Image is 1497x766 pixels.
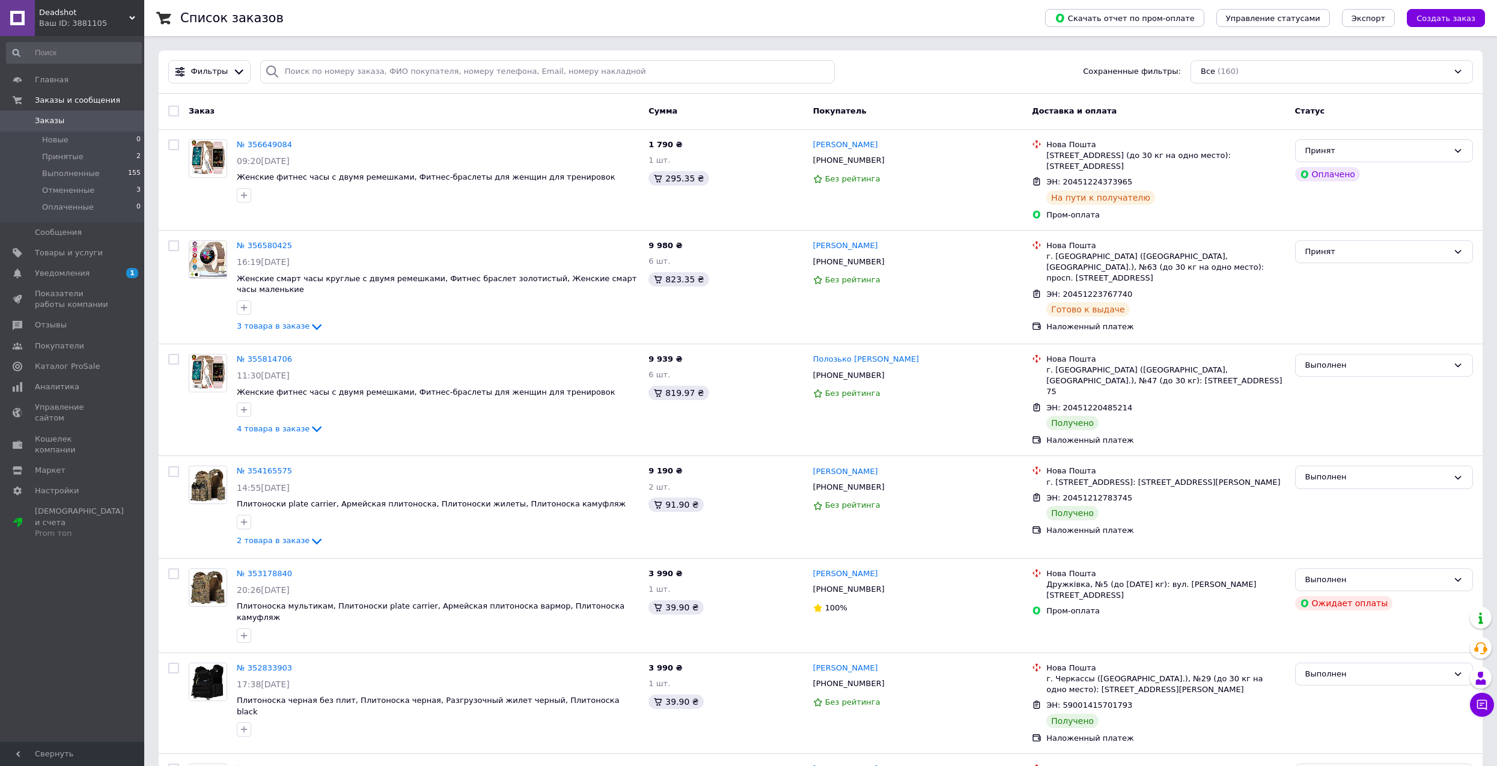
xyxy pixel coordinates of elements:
img: Фото товару [189,466,227,503]
span: [DEMOGRAPHIC_DATA] и счета [35,506,124,539]
div: Нова Пошта [1046,139,1285,150]
span: 100% [825,603,847,612]
span: Принятые [42,151,84,162]
div: Выполнен [1305,471,1448,484]
a: № 355814706 [237,354,292,363]
a: Фото товару [189,568,227,607]
span: 6 шт. [648,257,670,266]
span: Без рейтинга [825,698,880,707]
span: Без рейтинга [825,500,880,509]
a: Плитоноски plate carrier, Армейская плитоноска, Плитоноски жилеты, Плитоноска камуфляж [237,499,626,508]
div: 39.90 ₴ [648,600,703,615]
div: Получено [1046,506,1099,520]
div: [PHONE_NUMBER] [811,254,887,270]
div: г. [GEOGRAPHIC_DATA] ([GEOGRAPHIC_DATA], [GEOGRAPHIC_DATA].), №47 (до 30 кг): [STREET_ADDRESS] 75 [1046,365,1285,398]
a: [PERSON_NAME] [813,139,878,151]
span: 0 [136,202,141,213]
span: 9 939 ₴ [648,354,682,363]
span: 17:38[DATE] [237,679,290,689]
span: 11:30[DATE] [237,371,290,380]
div: Оплачено [1295,167,1360,181]
img: Фото товару [189,663,227,701]
span: Доставка и оплата [1032,106,1117,115]
span: Каталог ProSale [35,361,100,372]
span: Товары и услуги [35,248,103,258]
div: Пром-оплата [1046,606,1285,616]
span: 1 790 ₴ [648,140,682,149]
button: Экспорт [1342,9,1395,27]
span: 155 [128,168,141,179]
span: 16:19[DATE] [237,257,290,267]
a: Женские смарт часы круглые с двумя ремешками, Фитнес браслет золотистый, Женские смарт часы мален... [237,274,636,294]
span: Без рейтинга [825,174,880,183]
a: Женские фитнес часы с двумя ремешками, Фитнес-браслеты для женщин для тренировок [237,172,615,181]
span: Управление статусами [1226,14,1320,23]
a: Женские фитнес часы с двумя ремешками, Фитнес-браслеты для женщин для тренировок [237,388,615,397]
a: [PERSON_NAME] [813,240,878,252]
a: 3 товара в заказе [237,321,324,330]
button: Управление статусами [1216,9,1330,27]
div: г. [STREET_ADDRESS]: [STREET_ADDRESS][PERSON_NAME] [1046,477,1285,488]
div: Получено [1046,714,1099,728]
a: [PERSON_NAME] [813,466,878,478]
span: ЭН: 20451224373965 [1046,177,1132,186]
span: Фильтры [191,66,228,78]
div: [PHONE_NUMBER] [811,479,887,495]
span: Новые [42,135,69,145]
button: Скачать отчет по пром-оплате [1045,9,1204,27]
div: г. Черкассы ([GEOGRAPHIC_DATA].), №29 (до 30 кг на одно место): [STREET_ADDRESS][PERSON_NAME] [1046,673,1285,695]
div: [PHONE_NUMBER] [811,153,887,168]
a: [PERSON_NAME] [813,568,878,580]
span: Аналитика [35,381,79,392]
span: Без рейтинга [825,389,880,398]
button: Чат с покупателем [1470,693,1494,717]
span: Выполненные [42,168,100,179]
span: 6 шт. [648,370,670,379]
a: № 356649084 [237,140,292,149]
span: (160) [1218,67,1239,76]
div: Пром-оплата [1046,210,1285,220]
span: 2 шт. [648,482,670,491]
div: Дружківка, №5 (до [DATE] кг): вул. [PERSON_NAME][STREET_ADDRESS] [1046,579,1285,601]
a: Полозько [PERSON_NAME] [813,354,919,365]
span: Заказы [35,115,64,126]
a: Фото товару [189,240,227,279]
div: Нова Пошта [1046,240,1285,251]
div: 823.35 ₴ [648,272,709,287]
input: Поиск по номеру заказа, ФИО покупателя, номеру телефона, Email, номеру накладной [260,60,835,84]
a: Плитоноска мультикам, Плитоноски plate carrier, Армейская плитоноска вармор, Плитоноска камуфляж [237,601,624,622]
div: 819.97 ₴ [648,386,709,400]
a: № 354165575 [237,466,292,475]
span: 1 [126,268,138,278]
span: 9 980 ₴ [648,241,682,250]
span: 1 шт. [648,585,670,594]
div: Наложенный платеж [1046,733,1285,744]
h1: Список заказов [180,11,284,25]
span: 3 [136,185,141,196]
span: Все [1201,66,1215,78]
div: Принят [1305,145,1448,157]
div: [PHONE_NUMBER] [811,676,887,692]
span: 2 [136,151,141,162]
div: Выполнен [1305,359,1448,372]
span: 3 товара в заказе [237,322,309,331]
a: № 356580425 [237,241,292,250]
div: Принят [1305,246,1448,258]
a: 2 товара в заказе [237,536,324,545]
div: Наложенный платеж [1046,321,1285,332]
div: Ожидает оплаты [1295,596,1393,610]
a: [PERSON_NAME] [813,663,878,674]
div: Готово к выдаче [1046,302,1129,317]
span: Сообщения [35,227,82,238]
span: 09:20[DATE] [237,156,290,166]
span: 4 товара в заказе [237,424,309,433]
a: 4 товара в заказе [237,424,324,433]
span: ЭН: 20451212783745 [1046,493,1132,502]
span: Создать заказ [1416,14,1475,23]
a: Плитоноска черная без плит, Плитоноска черная, Разгрузочный жилет черный, Плитоноска black [237,696,620,716]
img: Фото товару [191,140,225,177]
span: Покупатель [813,106,867,115]
span: Скачать отчет по пром-оплате [1055,13,1195,23]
